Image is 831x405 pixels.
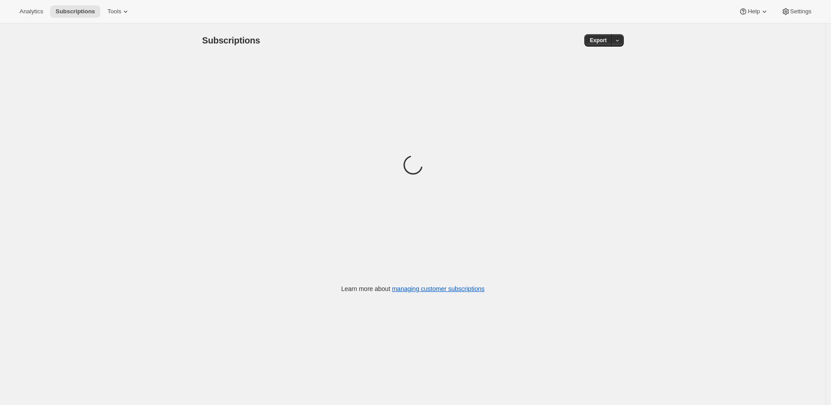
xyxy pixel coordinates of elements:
[55,8,95,15] span: Subscriptions
[107,8,121,15] span: Tools
[392,285,484,292] a: managing customer subscriptions
[590,37,607,44] span: Export
[341,284,484,293] p: Learn more about
[50,5,100,18] button: Subscriptions
[20,8,43,15] span: Analytics
[202,35,260,45] span: Subscriptions
[776,5,817,18] button: Settings
[584,34,612,47] button: Export
[748,8,760,15] span: Help
[733,5,774,18] button: Help
[102,5,135,18] button: Tools
[14,5,48,18] button: Analytics
[790,8,811,15] span: Settings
